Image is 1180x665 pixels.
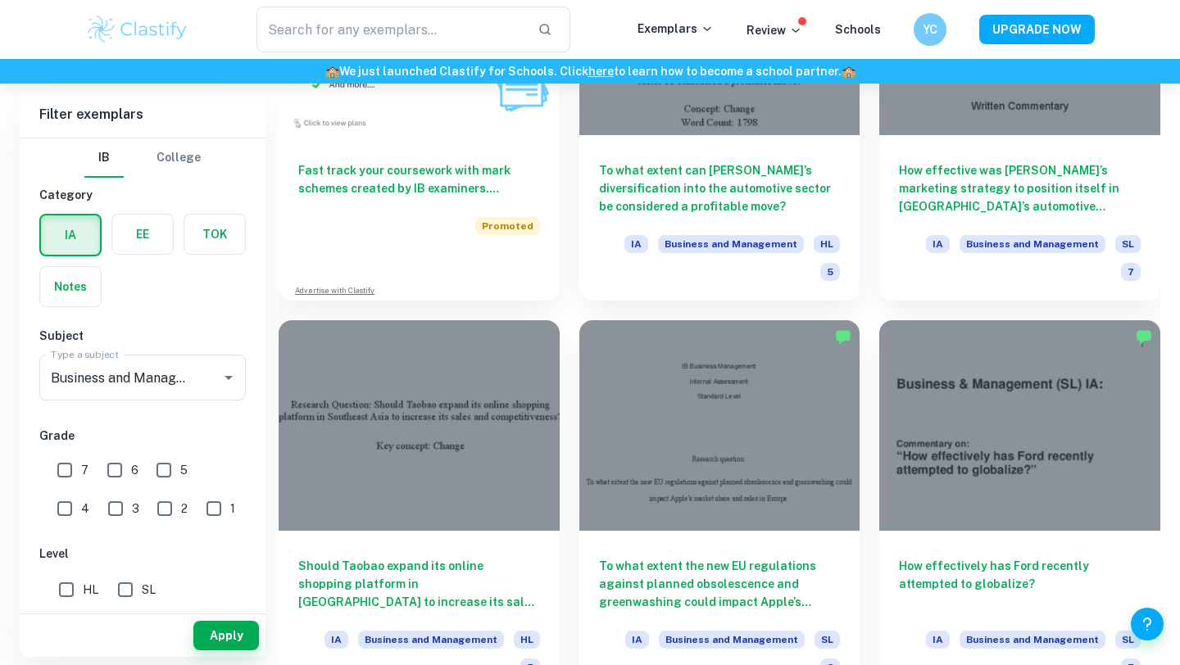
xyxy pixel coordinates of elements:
[40,267,101,306] button: Notes
[1121,263,1141,281] span: 7
[926,631,950,649] span: IA
[298,161,540,197] h6: Fast track your coursework with mark schemes created by IB examiners. Upgrade now
[39,427,246,445] h6: Grade
[217,366,240,389] button: Open
[41,215,100,255] button: IA
[599,161,841,215] h6: To what extent can [PERSON_NAME]’s diversification into the automotive sector be considered a pro...
[899,557,1141,611] h6: How effectively has Ford recently attempted to globalize?
[814,235,840,253] span: HL
[180,461,188,479] span: 5
[51,347,119,361] label: Type a subject
[230,500,235,518] span: 1
[1115,631,1141,649] span: SL
[39,186,246,204] h6: Category
[1136,328,1152,345] img: Marked
[3,62,1177,80] h6: We just launched Clastify for Schools. Click to learn how to become a school partner.
[658,235,804,253] span: Business and Management
[815,631,840,649] span: SL
[624,235,648,253] span: IA
[514,631,540,649] span: HL
[142,581,156,599] span: SL
[181,500,188,518] span: 2
[112,215,173,254] button: EE
[84,138,124,178] button: IB
[39,545,246,563] h6: Level
[979,15,1095,44] button: UPGRADE NOW
[295,285,374,296] a: Advertise with Clastify
[842,65,855,78] span: 🏫
[1131,608,1164,640] button: Help and Feedback
[132,500,139,518] span: 3
[20,92,265,138] h6: Filter exemplars
[638,20,714,38] p: Exemplars
[81,461,88,479] span: 7
[85,13,189,46] img: Clastify logo
[926,235,950,253] span: IA
[820,263,840,281] span: 5
[747,21,802,39] p: Review
[81,500,89,518] span: 4
[256,7,524,52] input: Search for any exemplars...
[588,65,614,78] a: here
[659,631,805,649] span: Business and Management
[358,631,504,649] span: Business and Management
[475,217,540,235] span: Promoted
[324,631,348,649] span: IA
[835,23,881,36] a: Schools
[39,327,246,345] h6: Subject
[625,631,649,649] span: IA
[84,138,201,178] div: Filter type choice
[325,65,339,78] span: 🏫
[184,215,245,254] button: TOK
[193,621,259,650] button: Apply
[131,461,138,479] span: 6
[157,138,201,178] button: College
[599,557,841,611] h6: To what extent the new EU regulations against planned obsolescence and greenwashing could impact ...
[960,235,1105,253] span: Business and Management
[298,557,540,611] h6: Should Taobao expand its online shopping platform in [GEOGRAPHIC_DATA] to increase its sales and ...
[1115,235,1141,253] span: SL
[921,20,940,38] h6: YC
[835,328,851,345] img: Marked
[960,631,1105,649] span: Business and Management
[899,161,1141,215] h6: How effective was [PERSON_NAME]’s marketing strategy to position itself in [GEOGRAPHIC_DATA]’s au...
[83,581,98,599] span: HL
[914,13,946,46] button: YC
